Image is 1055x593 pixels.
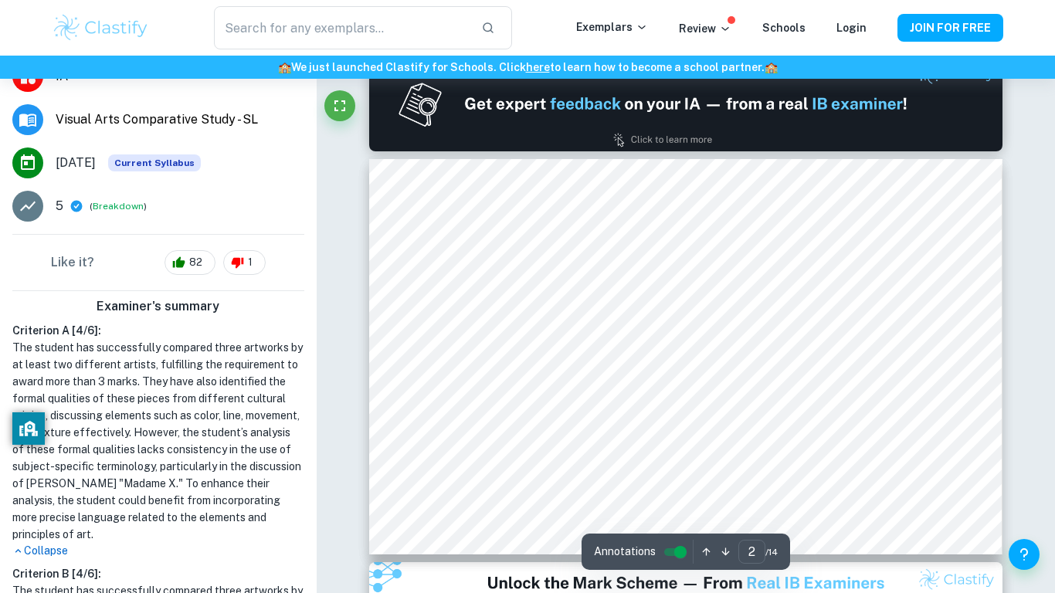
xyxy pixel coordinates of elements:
[56,197,63,215] p: 5
[239,255,261,270] span: 1
[56,154,96,172] span: [DATE]
[526,61,550,73] a: here
[369,56,1002,151] img: Ad
[12,543,304,559] p: Collapse
[836,22,867,34] a: Login
[12,322,304,339] h6: Criterion A [ 4 / 6 ]:
[12,412,45,445] button: privacy banner
[223,250,266,275] div: 1
[51,253,94,272] h6: Like it?
[762,22,806,34] a: Schools
[576,19,648,36] p: Exemplars
[90,199,147,214] span: ( )
[12,565,304,582] h6: Criterion B [ 4 / 6 ]:
[324,90,355,121] button: Fullscreen
[56,110,304,129] span: Visual Arts Comparative Study - SL
[181,255,211,270] span: 82
[52,12,150,43] img: Clastify logo
[765,545,778,559] span: / 14
[108,154,201,171] span: Current Syllabus
[765,61,778,73] span: 🏫
[214,6,469,49] input: Search for any exemplars...
[165,250,215,275] div: 82
[12,339,304,543] h1: The student has successfully compared three artworks by at least two different artists, fulfillin...
[679,20,731,37] p: Review
[6,297,310,316] h6: Examiner's summary
[278,61,291,73] span: 🏫
[594,544,656,560] span: Annotations
[1009,539,1040,570] button: Help and Feedback
[3,59,1052,76] h6: We just launched Clastify for Schools. Click to learn how to become a school partner.
[108,154,201,171] div: This exemplar is based on the current syllabus. Feel free to refer to it for inspiration/ideas wh...
[897,14,1003,42] button: JOIN FOR FREE
[93,199,144,213] button: Breakdown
